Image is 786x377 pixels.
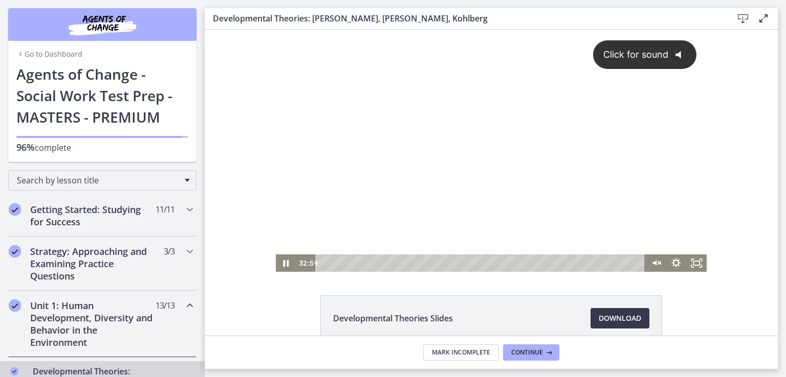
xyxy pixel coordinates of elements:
span: Developmental Theories Slides [333,312,453,324]
p: complete [16,141,188,154]
i: Completed [9,245,21,257]
div: Search by lesson title [8,170,196,191]
i: Completed [10,367,18,375]
span: Mark Incomplete [432,348,490,357]
button: Continue [503,344,559,361]
i: Completed [9,203,21,216]
button: Show settings menu [461,225,482,242]
span: 13 / 13 [156,299,174,312]
h2: Strategy: Approaching and Examining Practice Questions [30,245,155,282]
h1: Agents of Change - Social Work Test Prep - MASTERS - PREMIUM [16,63,188,128]
a: Go to Dashboard [16,49,82,59]
span: Download [599,312,641,324]
span: 3 / 3 [164,245,174,257]
i: Completed [9,299,21,312]
span: 11 / 11 [156,203,174,216]
span: Continue [511,348,543,357]
span: 96% [16,141,35,153]
h3: Developmental Theories: [PERSON_NAME], [PERSON_NAME], Kohlberg [213,12,716,25]
span: Search by lesson title [17,175,180,186]
h2: Unit 1: Human Development, Diversity and Behavior in the Environment [30,299,155,348]
button: Fullscreen [482,225,502,242]
img: Agents of Change Social Work Test Prep [41,12,164,37]
iframe: Video Lesson [205,30,778,272]
h2: Getting Started: Studying for Success [30,203,155,228]
button: Unmute [441,225,461,242]
button: Mark Incomplete [423,344,499,361]
a: Download [591,308,649,328]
